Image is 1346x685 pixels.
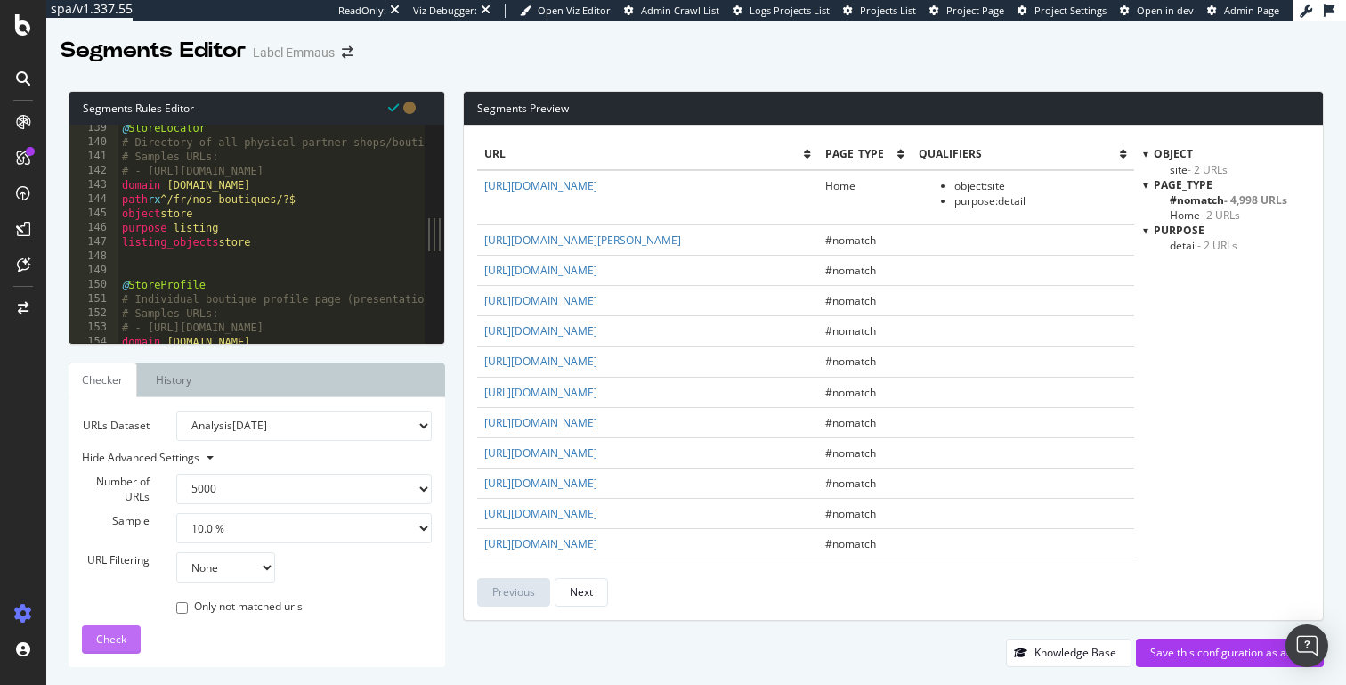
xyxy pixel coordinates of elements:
a: [URL][DOMAIN_NAME][PERSON_NAME] [484,232,681,248]
a: [URL][DOMAIN_NAME] [484,263,597,278]
div: 151 [69,292,118,306]
span: #nomatch [825,323,876,338]
span: Home [825,178,855,193]
div: arrow-right-arrow-left [342,46,353,59]
div: 153 [69,321,118,335]
div: 140 [69,135,118,150]
button: Knowledge Base [1006,639,1131,667]
span: object [1154,146,1193,161]
span: Click to filter purpose on detail [1170,238,1237,253]
span: Click to filter object on site [1170,162,1228,177]
div: Save this configuration as active [1150,645,1310,660]
button: Next [555,578,608,607]
div: Label Emmaus [253,44,335,61]
div: Previous [492,584,535,599]
span: #nomatch [825,263,876,278]
div: Hide Advanced Settings [69,450,418,465]
a: Knowledge Base [1006,645,1131,660]
div: Open Intercom Messenger [1285,624,1328,667]
span: Admin Crawl List [641,4,719,17]
span: Projects List [860,4,916,17]
a: [URL][DOMAIN_NAME] [484,536,597,551]
div: 150 [69,278,118,292]
a: [URL][DOMAIN_NAME] [484,415,597,430]
a: Logs Projects List [733,4,830,18]
span: Click to filter page_type on #nomatch [1170,192,1287,208]
button: Previous [477,578,550,607]
label: Number of URLs [69,474,163,504]
span: url [484,146,804,161]
span: Open Viz Editor [538,4,611,17]
span: #nomatch [825,506,876,521]
span: Click to filter page_type on Home [1170,208,1240,223]
div: 145 [69,207,118,221]
div: 142 [69,164,118,178]
span: Project Page [946,4,1004,17]
label: URL Filtering [69,552,163,567]
span: qualifiers [919,146,1120,161]
button: Save this configuration as active [1136,639,1324,667]
span: #nomatch [825,476,876,491]
div: 154 [69,335,118,349]
input: Only not matched urls [176,602,188,614]
span: page_type [825,146,896,161]
a: [URL][DOMAIN_NAME] [484,178,597,193]
a: Project Settings [1018,4,1107,18]
span: #nomatch [825,293,876,308]
a: Project Page [929,4,1004,18]
span: #nomatch [825,232,876,248]
div: 139 [69,121,118,135]
a: [URL][DOMAIN_NAME] [484,323,597,338]
div: Next [570,584,593,599]
div: 149 [69,264,118,278]
div: Segments Rules Editor [69,92,444,125]
div: 143 [69,178,118,192]
a: Checker [69,363,137,397]
div: Segments Editor [61,36,246,66]
a: History [142,363,206,397]
a: Admin Crawl List [624,4,719,18]
a: [URL][DOMAIN_NAME] [484,293,597,308]
span: purpose [1154,223,1204,238]
li: object : site [954,178,1127,193]
div: 146 [69,221,118,235]
li: purpose : detail [954,193,1127,208]
div: 148 [69,249,118,264]
span: Check [96,632,126,647]
label: Sample [69,513,163,528]
span: #nomatch [825,536,876,551]
a: [URL][DOMAIN_NAME] [484,385,597,400]
span: Logs Projects List [750,4,830,17]
span: #nomatch [825,445,876,461]
a: [URL][DOMAIN_NAME] [484,476,597,491]
span: Admin Page [1224,4,1279,17]
div: Knowledge Base [1034,645,1116,660]
a: Projects List [843,4,916,18]
div: ReadOnly: [338,4,386,18]
a: [URL][DOMAIN_NAME] [484,354,597,369]
span: - 2 URLs [1188,162,1228,177]
button: Check [82,625,141,654]
span: page_type [1154,177,1212,192]
a: Open Viz Editor [520,4,611,18]
label: URLs Dataset [69,411,163,441]
div: Segments Preview [464,92,1323,126]
label: Only not matched urls [176,599,303,616]
div: 141 [69,150,118,164]
span: - 2 URLs [1200,208,1240,223]
div: 144 [69,192,118,207]
div: 147 [69,235,118,249]
span: Project Settings [1034,4,1107,17]
a: Admin Page [1207,4,1279,18]
span: - 4,998 URLs [1224,192,1287,208]
span: Open in dev [1137,4,1194,17]
span: You have unsaved modifications [403,99,416,116]
span: Syntax is valid [388,99,399,116]
span: #nomatch [825,415,876,430]
a: [URL][DOMAIN_NAME] [484,506,597,521]
a: Open in dev [1120,4,1194,18]
div: Viz Debugger: [413,4,477,18]
span: - 2 URLs [1197,238,1237,253]
a: [URL][DOMAIN_NAME] [484,445,597,461]
span: #nomatch [825,354,876,369]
